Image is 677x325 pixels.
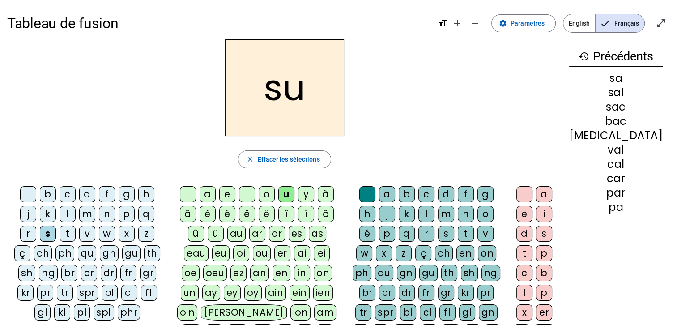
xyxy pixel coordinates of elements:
div: oe [182,265,200,281]
div: kr [17,285,34,301]
div: x [516,304,532,321]
div: pr [37,285,53,301]
div: î [278,206,294,222]
div: e [219,186,235,202]
div: gr [140,265,156,281]
div: ph [353,265,371,281]
div: c [418,186,434,202]
div: o [259,186,275,202]
div: oy [244,285,262,301]
div: ar [249,226,265,242]
div: c [60,186,76,202]
div: oi [233,245,249,261]
div: d [438,186,454,202]
div: y [298,186,314,202]
div: or [269,226,285,242]
div: tr [57,285,73,301]
h2: su [225,39,344,136]
div: th [144,245,160,261]
div: f [458,186,474,202]
div: r [20,226,36,242]
div: t [516,245,532,261]
div: ng [39,265,58,281]
div: ei [314,245,330,261]
button: Diminuer la taille de la police [466,14,484,32]
div: sa [569,73,663,84]
div: ï [298,206,314,222]
div: [PERSON_NAME] [201,304,286,321]
div: ô [318,206,334,222]
div: spr [375,304,396,321]
div: phr [118,304,141,321]
div: bl [400,304,416,321]
div: t [60,226,76,242]
div: dr [399,285,415,301]
div: ey [224,285,241,301]
span: Effacer les sélections [257,154,319,165]
div: fr [418,285,434,301]
div: â [180,206,196,222]
div: sh [18,265,35,281]
div: h [138,186,154,202]
div: br [359,285,375,301]
div: d [79,186,95,202]
div: x [376,245,392,261]
div: en [273,265,290,281]
div: kl [54,304,70,321]
mat-icon: format_size [438,18,448,29]
div: ë [259,206,275,222]
div: qu [375,265,393,281]
div: gl [34,304,51,321]
div: q [399,226,415,242]
mat-button-toggle-group: Language selection [563,14,645,33]
div: è [200,206,216,222]
div: f [99,186,115,202]
div: i [536,206,552,222]
div: j [20,206,36,222]
div: p [536,285,552,301]
div: cal [569,159,663,170]
div: m [79,206,95,222]
div: pa [569,202,663,213]
div: un [181,285,199,301]
div: en [456,245,474,261]
button: Entrer en plein écran [652,14,670,32]
div: er [536,304,552,321]
div: q [138,206,154,222]
div: z [396,245,412,261]
div: û [188,226,204,242]
mat-icon: add [452,18,463,29]
div: d [516,226,532,242]
div: fl [439,304,456,321]
div: l [418,206,434,222]
div: on [478,245,496,261]
div: fl [141,285,157,301]
div: fr [120,265,136,281]
span: English [563,14,595,32]
div: g [477,186,494,202]
div: l [60,206,76,222]
div: spr [77,285,98,301]
div: v [79,226,95,242]
div: ph [55,245,74,261]
div: gu [122,245,141,261]
mat-icon: history [579,51,589,62]
div: ê [239,206,255,222]
div: ch [34,245,52,261]
div: v [477,226,494,242]
div: s [438,226,454,242]
div: e [516,206,532,222]
div: as [309,226,326,242]
mat-icon: open_in_full [656,18,666,29]
div: eau [184,245,209,261]
div: bac [569,116,663,127]
div: b [399,186,415,202]
div: k [399,206,415,222]
div: t [458,226,474,242]
div: br [61,265,77,281]
div: k [40,206,56,222]
div: ein [290,285,310,301]
div: ç [415,245,431,261]
mat-icon: remove [470,18,481,29]
span: Français [596,14,644,32]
